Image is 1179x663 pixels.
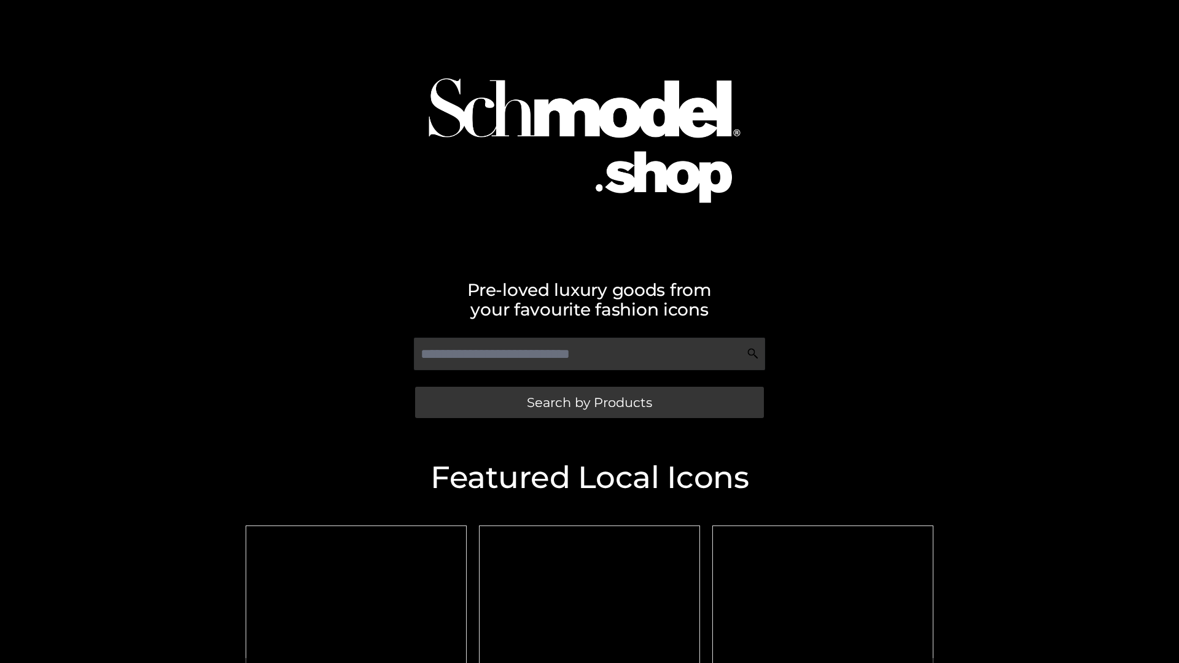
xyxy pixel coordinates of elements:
a: Search by Products [415,387,764,418]
h2: Featured Local Icons​ [239,462,940,493]
span: Search by Products [527,396,652,409]
img: Search Icon [747,347,759,360]
h2: Pre-loved luxury goods from your favourite fashion icons [239,280,940,319]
